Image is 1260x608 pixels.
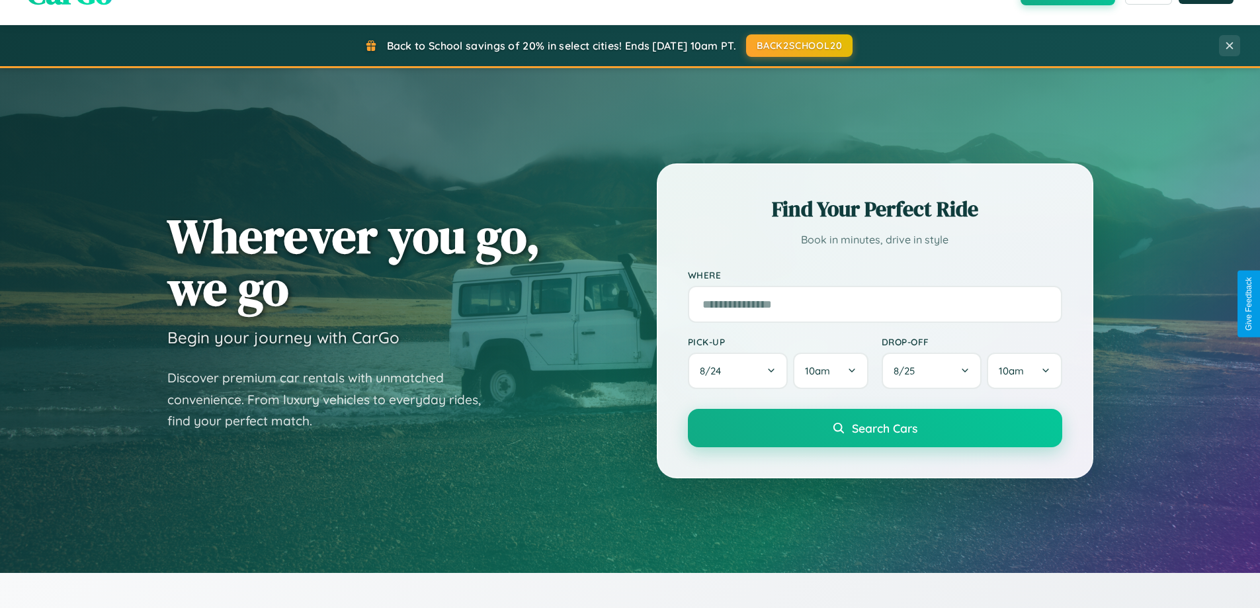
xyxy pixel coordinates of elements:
h3: Begin your journey with CarGo [167,327,399,347]
span: Back to School savings of 20% in select cities! Ends [DATE] 10am PT. [387,39,736,52]
label: Drop-off [882,336,1062,347]
label: Where [688,269,1062,281]
h2: Find Your Perfect Ride [688,195,1062,224]
button: 8/24 [688,353,788,389]
span: 10am [999,365,1024,377]
label: Pick-up [688,336,868,347]
p: Book in minutes, drive in style [688,230,1062,249]
span: Search Cars [852,421,917,435]
button: 8/25 [882,353,982,389]
button: 10am [987,353,1062,389]
span: 8 / 25 [894,365,921,377]
div: Give Feedback [1244,277,1253,331]
button: Search Cars [688,409,1062,447]
button: BACK2SCHOOL20 [746,34,853,57]
span: 10am [805,365,830,377]
p: Discover premium car rentals with unmatched convenience. From luxury vehicles to everyday rides, ... [167,367,498,432]
h1: Wherever you go, we go [167,210,540,314]
span: 8 / 24 [700,365,728,377]
button: 10am [793,353,868,389]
